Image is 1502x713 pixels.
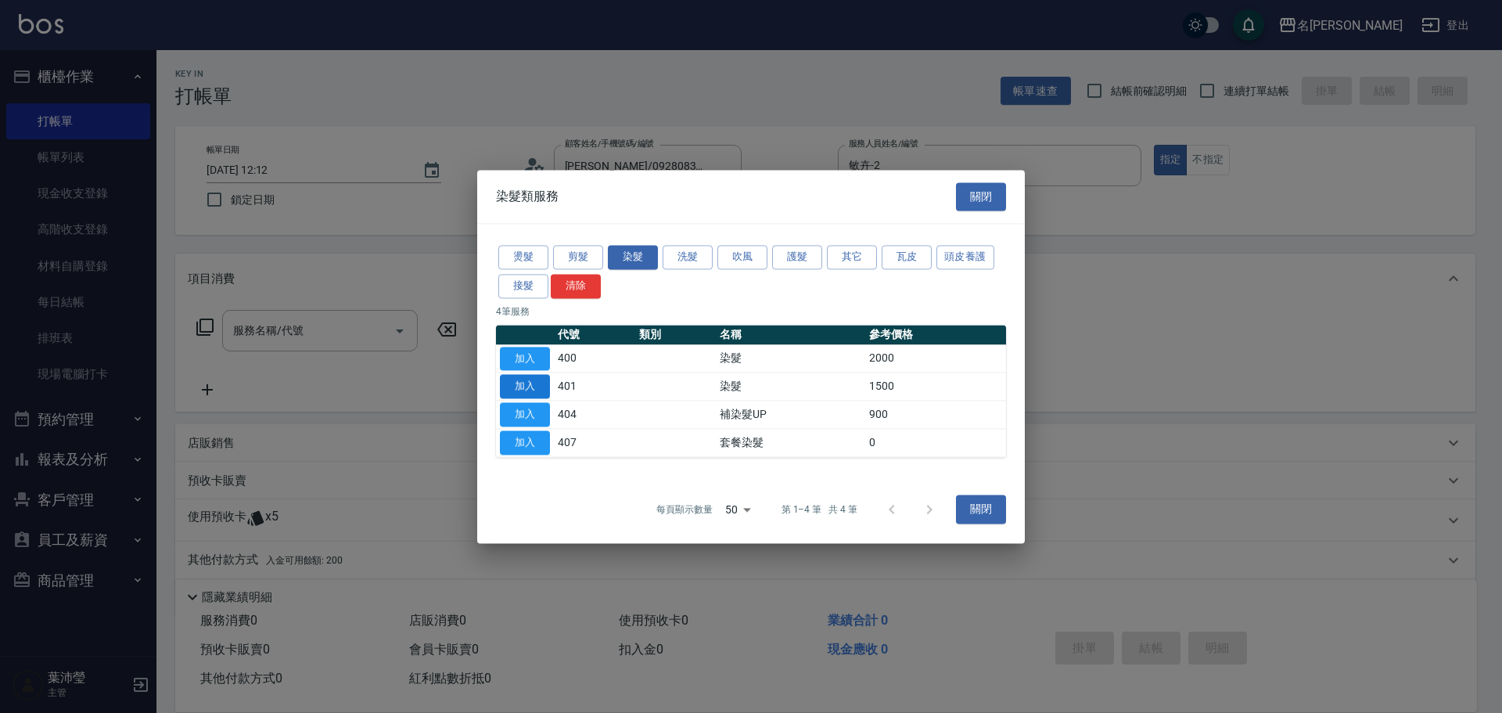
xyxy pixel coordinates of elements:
td: 1500 [865,373,1006,401]
button: 清除 [551,274,601,298]
button: 關閉 [956,182,1006,211]
td: 0 [865,429,1006,457]
th: 參考價格 [865,325,1006,345]
button: 加入 [500,375,550,399]
td: 染髮 [716,344,865,373]
td: 400 [554,344,635,373]
p: 第 1–4 筆 共 4 筆 [782,502,857,517]
td: 407 [554,429,635,457]
button: 染髮 [608,245,658,269]
td: 401 [554,373,635,401]
button: 關閉 [956,495,1006,524]
div: 50 [719,488,756,531]
th: 名稱 [716,325,865,345]
td: 2000 [865,344,1006,373]
button: 護髮 [772,245,822,269]
button: 接髮 [498,274,548,298]
th: 代號 [554,325,635,345]
button: 加入 [500,347,550,371]
p: 每頁顯示數量 [656,502,713,517]
button: 加入 [500,402,550,427]
button: 燙髮 [498,245,548,269]
button: 瓦皮 [882,245,932,269]
td: 900 [865,401,1006,429]
button: 其它 [827,245,877,269]
span: 染髮類服務 [496,189,559,204]
td: 套餐染髮 [716,429,865,457]
button: 加入 [500,430,550,455]
th: 類別 [635,325,717,345]
td: 404 [554,401,635,429]
td: 補染髮UP [716,401,865,429]
p: 4 筆服務 [496,304,1006,319]
button: 吹風 [717,245,767,269]
button: 剪髮 [553,245,603,269]
button: 頭皮養護 [936,245,994,269]
button: 洗髮 [663,245,713,269]
td: 染髮 [716,373,865,401]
